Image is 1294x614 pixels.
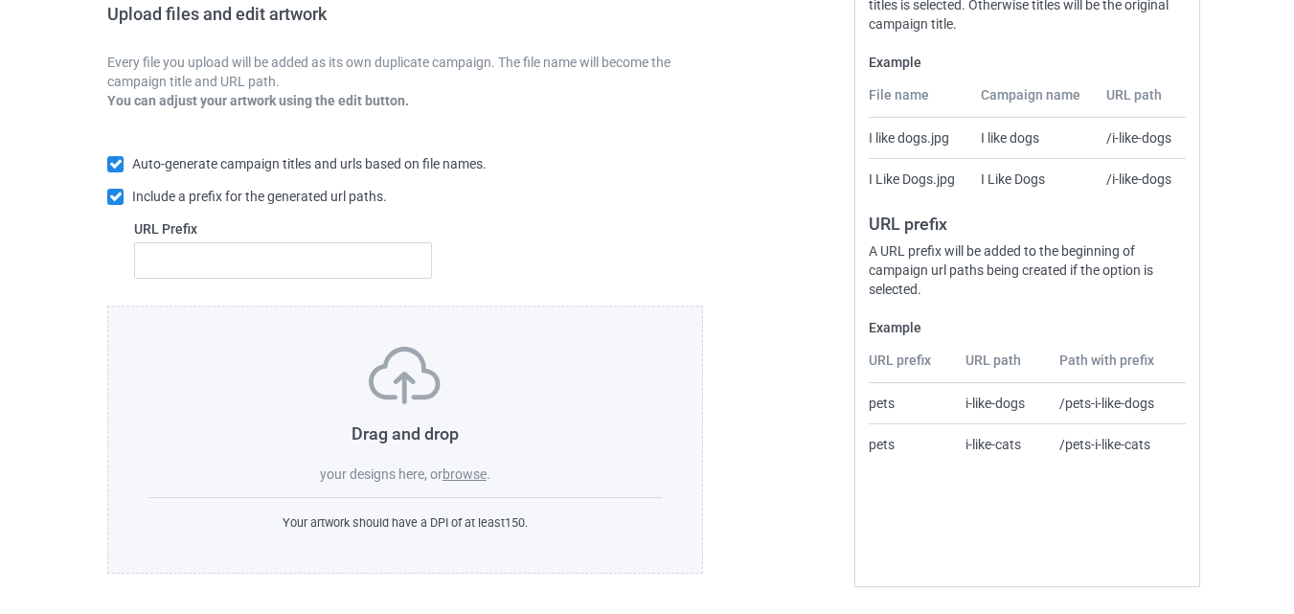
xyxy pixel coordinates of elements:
[955,351,1050,383] th: URL path
[955,383,1050,423] td: i-like-dogs
[107,93,409,108] b: You can adjust your artwork using the edit button.
[869,213,1186,235] h3: URL prefix
[869,85,969,118] th: File name
[869,158,969,199] td: I Like Dogs.jpg
[869,318,1186,337] label: Example
[148,422,662,444] h3: Drag and drop
[320,466,443,482] span: your designs here, or
[869,383,955,423] td: pets
[283,515,528,530] span: Your artwork should have a DPI of at least 150 .
[443,466,487,482] label: browse
[132,156,487,171] span: Auto-generate campaign titles and urls based on file names.
[487,466,490,482] span: .
[1049,383,1186,423] td: /pets-i-like-dogs
[1049,423,1186,465] td: /pets-i-like-cats
[1049,351,1186,383] th: Path with prefix
[134,219,432,239] label: URL Prefix
[1096,118,1186,158] td: /i-like-dogs
[1096,158,1186,199] td: /i-like-dogs
[970,158,1097,199] td: I Like Dogs
[869,351,955,383] th: URL prefix
[107,4,465,39] h2: Upload files and edit artwork
[1096,85,1186,118] th: URL path
[955,423,1050,465] td: i-like-cats
[869,423,955,465] td: pets
[132,189,387,204] span: Include a prefix for the generated url paths.
[869,241,1186,299] div: A URL prefix will be added to the beginning of campaign url paths being created if the option is ...
[869,53,1186,72] label: Example
[369,347,441,404] img: svg+xml;base64,PD94bWwgdmVyc2lvbj0iMS4wIiBlbmNvZGluZz0iVVRGLTgiPz4KPHN2ZyB3aWR0aD0iNzVweCIgaGVpZ2...
[970,118,1097,158] td: I like dogs
[107,53,703,91] p: Every file you upload will be added as its own duplicate campaign. The file name will become the ...
[970,85,1097,118] th: Campaign name
[869,118,969,158] td: I like dogs.jpg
